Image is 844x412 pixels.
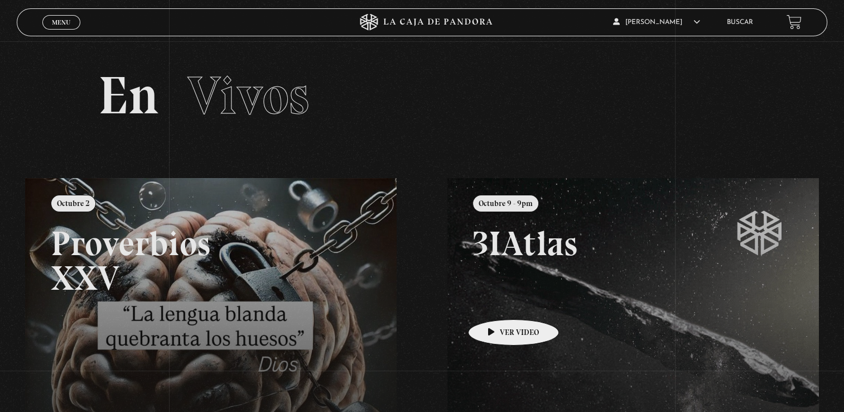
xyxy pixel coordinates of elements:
a: View your shopping cart [787,15,802,30]
span: Menu [52,19,70,26]
span: Vivos [187,64,309,127]
h2: En [98,69,746,122]
span: [PERSON_NAME] [613,19,700,26]
span: Cerrar [48,28,74,36]
a: Buscar [727,19,753,26]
